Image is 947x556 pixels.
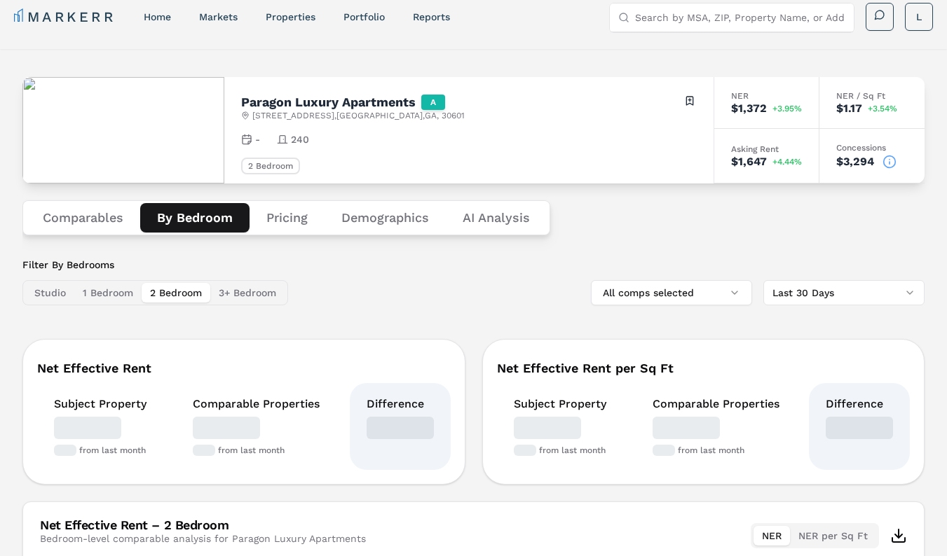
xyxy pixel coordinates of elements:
div: from last month [193,445,320,456]
button: Studio [26,283,74,303]
span: [STREET_ADDRESS] , [GEOGRAPHIC_DATA] , GA , 30601 [252,110,465,121]
div: Difference [826,397,893,411]
label: Filter By Bedrooms [22,258,288,272]
button: 3+ Bedroom [210,283,285,303]
button: AI Analysis [446,203,547,232]
div: $1,647 [731,156,767,167]
button: L [905,3,933,31]
div: Comparable Properties [193,397,320,411]
button: NER [754,526,790,545]
div: 2 Bedroom [241,158,300,174]
div: NER [731,92,802,100]
h2: Paragon Luxury Apartments [241,96,416,109]
input: Search by MSA, ZIP, Property Name, or Address [635,4,845,32]
div: $1,372 [731,103,767,114]
button: All comps selected [591,280,752,305]
span: +3.54% [868,104,897,113]
div: Concessions [836,144,908,152]
a: home [144,11,171,22]
div: Net Effective Rent per Sq Ft [497,362,911,375]
div: from last month [653,445,779,456]
span: +4.44% [772,158,802,166]
div: $3,294 [836,156,874,167]
span: - [255,132,260,146]
button: Demographics [325,203,446,232]
div: A [421,95,445,110]
a: reports [413,11,450,22]
div: Subject Property [54,397,147,411]
button: NER per Sq Ft [790,526,876,545]
div: Subject Property [514,397,606,411]
button: By Bedroom [140,203,250,232]
div: Net Effective Rent [37,362,451,375]
div: Comparable Properties [653,397,779,411]
div: Net Effective Rent – 2 Bedroom [40,519,366,531]
div: NER / Sq Ft [836,92,908,100]
div: Asking Rent [731,145,802,153]
span: +3.95% [772,104,802,113]
a: MARKERR [14,7,116,27]
div: Bedroom-level comparable analysis for Paragon Luxury Apartments [40,531,366,545]
button: 2 Bedroom [142,283,210,303]
a: Portfolio [343,11,385,22]
a: markets [199,11,238,22]
button: Comparables [26,203,140,232]
button: Pricing [250,203,325,232]
div: from last month [514,445,606,456]
a: properties [266,11,315,22]
span: 240 [291,132,309,146]
div: from last month [54,445,147,456]
div: Difference [367,397,434,411]
div: $1.17 [836,103,862,114]
span: L [916,10,922,24]
button: 1 Bedroom [74,283,142,303]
